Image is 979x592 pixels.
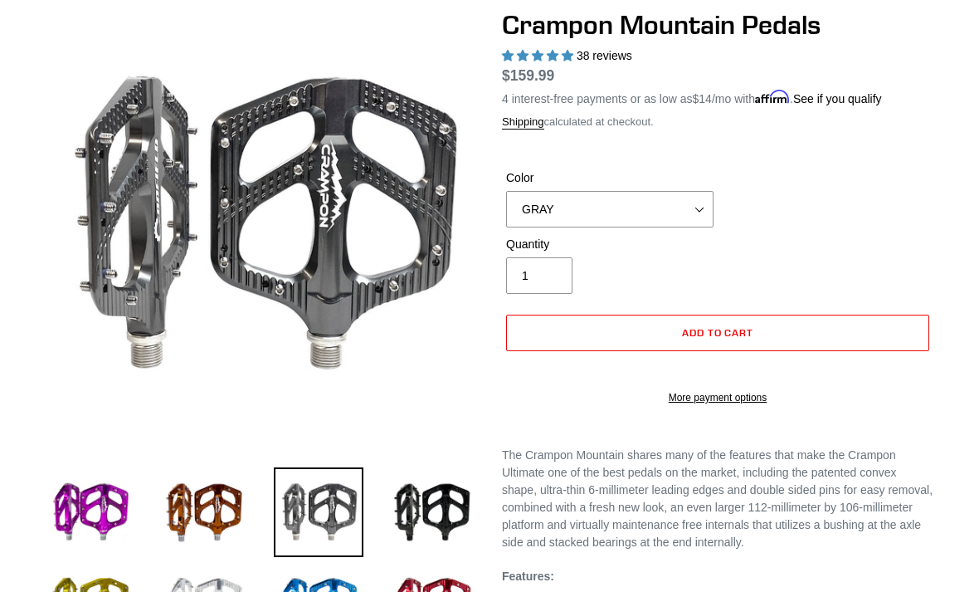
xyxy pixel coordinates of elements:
div: calculated at checkout. [502,114,933,130]
span: $14 [693,92,712,105]
a: Shipping [502,115,544,130]
label: Quantity [506,236,714,253]
img: Load image into Gallery viewer, purple [46,467,135,557]
img: Load image into Gallery viewer, bronze [160,467,250,557]
span: 4.97 stars [502,49,577,62]
span: Affirm [755,90,790,104]
a: More payment options [506,390,929,405]
button: Add to cart [506,315,929,351]
strong: Features: [502,570,554,583]
label: Color [506,169,714,187]
span: 38 reviews [577,49,632,62]
img: Load image into Gallery viewer, stealth [388,467,478,557]
a: See if you qualify - Learn more about Affirm Financing (opens in modal) [793,92,882,105]
span: $159.99 [502,67,554,84]
img: Load image into Gallery viewer, grey [274,467,363,557]
p: 4 interest-free payments or as low as /mo with . [502,86,882,108]
span: Add to cart [682,326,754,339]
h1: Crampon Mountain Pedals [502,9,933,41]
p: The Crampon Mountain shares many of the features that make the Crampon Ultimate one of the best p... [502,447,933,551]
